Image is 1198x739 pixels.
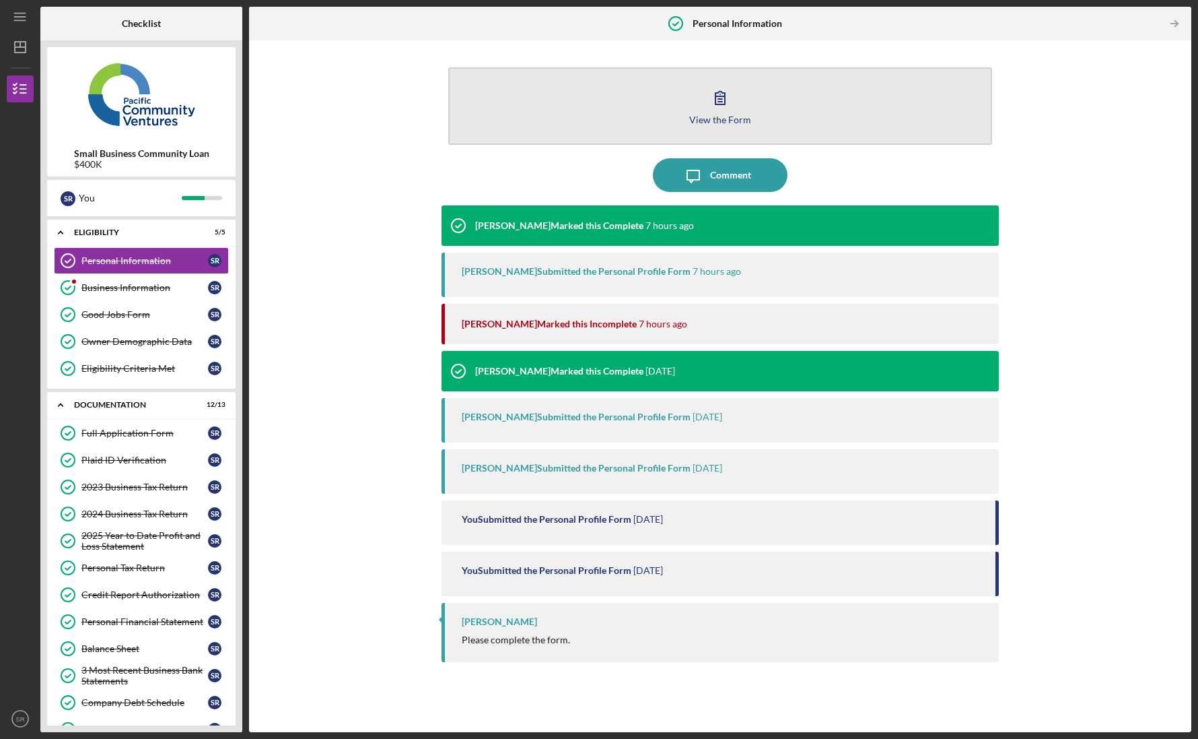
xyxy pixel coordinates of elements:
div: [PERSON_NAME] Submitted the Personal Profile Form [462,463,691,474]
div: You Submitted the Personal Profile Form [462,565,631,576]
a: Owner Demographic DataSR [54,328,229,355]
div: Company Debt Schedule [81,697,208,708]
div: 2024 Business Tax Return [81,509,208,519]
div: S R [208,335,221,348]
time: 2025-07-08 00:36 [633,565,663,576]
div: View the Form [689,115,751,125]
div: S R [208,362,221,375]
div: S R [208,669,221,682]
a: Personal Financial StatementSR [54,608,229,635]
time: 2025-08-28 23:14 [645,220,694,231]
div: S R [208,588,221,602]
time: 2025-08-28 23:14 [693,266,741,277]
a: Credit Report AuthorizationSR [54,581,229,608]
a: 2024 Business Tax ReturnSR [54,501,229,527]
div: Business Information [81,282,208,293]
a: Balance SheetSR [54,635,229,662]
div: Credit Report Authorization [81,589,208,600]
div: 2025 Year to Date Profit and Loss Statement [81,530,208,552]
time: 2025-07-08 20:28 [693,412,722,422]
div: 3 Most Recent Business Bank Statements [81,665,208,686]
time: 2025-07-08 20:28 [645,366,675,377]
div: S R [208,254,221,267]
div: Personal Tax Return [81,563,208,573]
b: Checklist [122,18,161,29]
a: Plaid ID VerificationSR [54,447,229,474]
div: [PERSON_NAME] [462,616,537,627]
a: Good Jobs FormSR [54,301,229,328]
div: S R [208,281,221,294]
time: 2025-07-08 20:27 [693,463,722,474]
div: Full Application Form [81,428,208,439]
div: S R [208,308,221,321]
div: Balance Sheet [81,643,208,654]
div: [PERSON_NAME] Submitted the Personal Profile Form [462,266,691,277]
div: S R [208,507,221,521]
b: Personal Information [693,18,782,29]
div: [PERSON_NAME] Marked this Complete [475,366,643,377]
div: S R [208,480,221,494]
img: Product logo [47,54,236,135]
a: Company Debt ScheduleSR [54,689,229,716]
button: View the Form [448,67,992,145]
div: You [79,187,182,210]
a: Personal Tax ReturnSR [54,554,229,581]
a: Full Application FormSR [54,420,229,447]
div: S R [208,615,221,629]
div: 2023 Business Tax Return [81,482,208,492]
div: [PERSON_NAME] Submitted the Personal Profile Form [462,412,691,422]
div: Comment [710,158,751,192]
text: SR [15,715,24,723]
div: S R [61,191,75,206]
div: S R [208,534,221,548]
b: Small Business Community Loan [74,148,209,159]
div: You Submitted the Personal Profile Form [462,514,631,525]
time: 2025-08-28 23:14 [639,319,687,329]
div: S R [208,426,221,440]
div: Eligibility Criteria Met [81,363,208,374]
div: S R [208,561,221,575]
div: S R [208,453,221,467]
div: Owner Demographic Data [81,336,208,347]
div: 12 / 13 [201,401,225,409]
div: Eligibility [74,228,192,236]
time: 2025-07-08 00:39 [633,514,663,525]
div: Personal Financial Statement [81,616,208,627]
div: Plaid ID Verification [81,455,208,465]
div: Good Jobs Form [81,309,208,320]
a: Eligibility Criteria MetSR [54,355,229,382]
div: S R [208,696,221,709]
div: $400K [74,159,209,170]
button: SR [7,705,34,732]
div: [PERSON_NAME] Marked this Complete [475,220,643,231]
button: Comment [653,158,787,192]
a: Personal InformationSR [54,247,229,274]
a: 3 Most Recent Business Bank StatementsSR [54,662,229,689]
div: [PERSON_NAME] Marked this Incomplete [462,319,637,329]
a: 2025 Year to Date Profit and Loss StatementSR [54,527,229,554]
a: 2023 Business Tax ReturnSR [54,474,229,501]
div: Personal Information [81,255,208,266]
a: Business InformationSR [54,274,229,301]
div: Business Advising Form [81,724,208,735]
div: S R [208,723,221,736]
div: 5 / 5 [201,228,225,236]
div: S R [208,642,221,655]
div: Please complete the form. [462,635,570,645]
div: Documentation [74,401,192,409]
